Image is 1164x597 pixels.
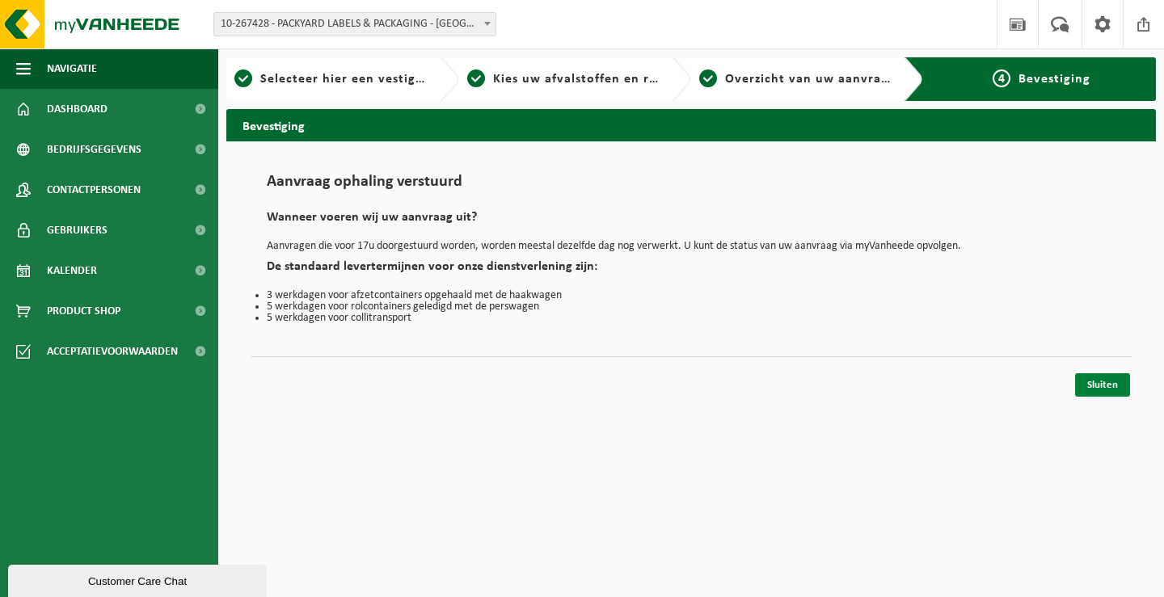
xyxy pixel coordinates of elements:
span: Contactpersonen [47,170,141,210]
a: 3Overzicht van uw aanvraag [699,69,892,89]
span: Dashboard [47,89,108,129]
span: 1 [234,69,252,87]
span: Selecteer hier een vestiging [260,73,435,86]
span: 10-267428 - PACKYARD LABELS & PACKAGING - NAZARETH [214,13,496,36]
span: Overzicht van uw aanvraag [725,73,896,86]
span: Bedrijfsgegevens [47,129,141,170]
span: Bevestiging [1018,73,1090,86]
span: Product Shop [47,291,120,331]
span: Kies uw afvalstoffen en recipiënten [493,73,715,86]
a: Sluiten [1075,373,1130,397]
p: Aanvragen die voor 17u doorgestuurd worden, worden meestal dezelfde dag nog verwerkt. U kunt de s... [267,241,1115,252]
li: 3 werkdagen voor afzetcontainers opgehaald met de haakwagen [267,290,1115,301]
span: Gebruikers [47,210,108,250]
h1: Aanvraag ophaling verstuurd [267,174,1115,199]
span: 4 [993,69,1010,87]
h2: Wanneer voeren wij uw aanvraag uit? [267,211,1115,233]
a: 2Kies uw afvalstoffen en recipiënten [467,69,660,89]
span: 10-267428 - PACKYARD LABELS & PACKAGING - NAZARETH [213,12,496,36]
span: 2 [467,69,485,87]
iframe: chat widget [8,561,270,597]
li: 5 werkdagen voor rolcontainers geledigd met de perswagen [267,301,1115,313]
span: Acceptatievoorwaarden [47,331,178,372]
h2: Bevestiging [226,109,1156,141]
span: 3 [699,69,717,87]
a: 1Selecteer hier een vestiging [234,69,427,89]
span: Kalender [47,250,97,291]
h2: De standaard levertermijnen voor onze dienstverlening zijn: [267,260,1115,282]
span: Navigatie [47,48,97,89]
li: 5 werkdagen voor collitransport [267,313,1115,324]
